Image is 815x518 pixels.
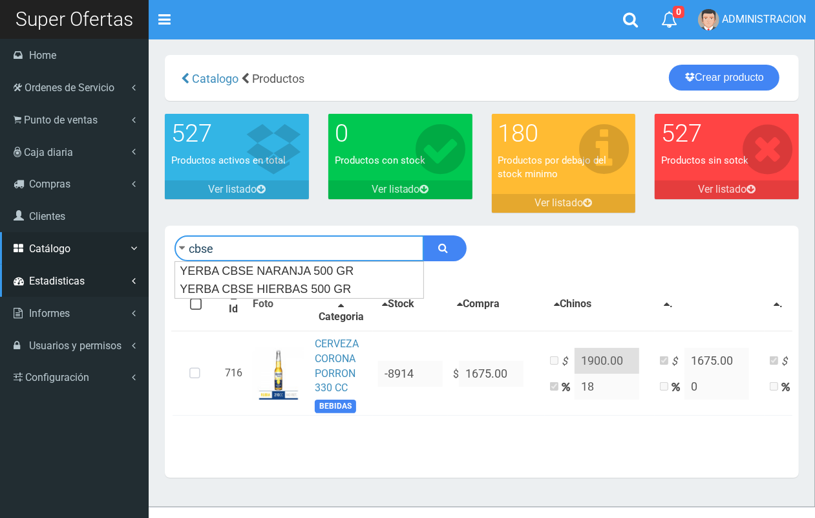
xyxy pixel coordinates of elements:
[328,180,472,199] a: Ver listado
[372,183,420,195] font: Ver listado
[175,262,423,280] div: YERBA CBSE NARANJA 500 GR
[661,119,702,147] font: 527
[171,119,212,147] font: 527
[165,180,309,199] a: Ver listado
[535,197,583,209] font: Ver listado
[335,119,348,147] font: 0
[208,183,257,195] font: Ver listado
[453,296,503,312] button: Compra
[550,296,595,312] button: Chinos
[29,243,70,255] span: Catálogo
[29,178,70,190] span: Compras
[253,348,304,400] img: ...
[29,307,70,319] span: Informes
[189,72,238,85] a: Catalogo
[220,331,248,416] td: 716
[225,291,242,318] button: Id
[175,235,424,261] input: Ingrese su busqueda
[29,49,56,61] span: Home
[498,119,539,147] font: 180
[448,331,545,416] td: $
[781,354,794,369] i: $
[722,13,806,25] span: ADMINISTRACION
[248,277,310,331] th: Foto
[16,8,133,30] span: Super Ofertas
[492,194,636,213] a: Ver listado
[672,354,684,369] i: $
[29,210,65,222] span: Clientes
[660,296,677,312] button: .
[24,146,73,158] span: Caja diaria
[770,296,787,312] button: .
[175,280,423,298] div: YERBA CBSE HIERBAS 500 GR
[29,275,85,287] span: Estadisticas
[24,114,98,126] span: Punto de ventas
[562,354,575,369] i: $
[25,81,114,94] span: Ordenes de Servicio
[655,180,799,199] a: Ver listado
[25,371,89,383] span: Configuración
[378,296,418,312] button: Stock
[315,400,356,413] span: BEBIDAS
[192,72,238,85] span: Catalogo
[669,65,779,91] a: Crear producto
[698,183,746,195] font: Ver listado
[29,340,122,352] span: Usuarios y permisos
[498,155,607,180] font: Productos por debajo del stock minimo
[315,338,359,394] a: CERVEZA CORONA PORRON 330 CC
[315,299,368,325] button: Categoria
[252,72,304,85] span: Productos
[698,9,719,30] img: User Image
[171,155,286,166] font: Productos activos en total
[661,155,748,166] font: Productos sin sotck
[673,6,684,18] span: 0
[335,155,425,166] font: Productos con stock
